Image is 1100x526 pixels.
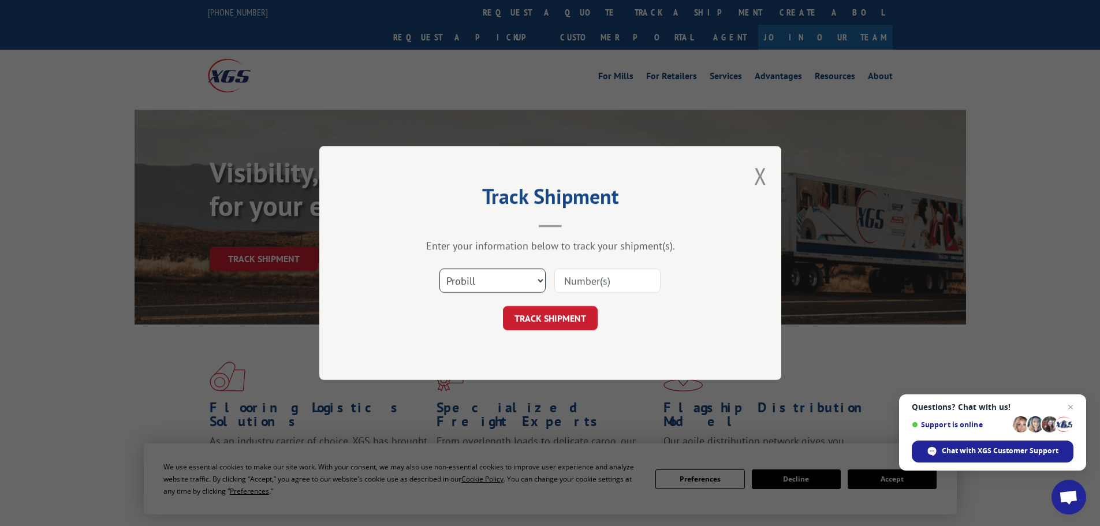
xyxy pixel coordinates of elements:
[912,402,1073,412] span: Questions? Chat with us!
[554,268,661,293] input: Number(s)
[1064,400,1077,414] span: Close chat
[942,446,1058,456] span: Chat with XGS Customer Support
[1051,480,1086,514] div: Open chat
[912,441,1073,462] div: Chat with XGS Customer Support
[503,306,598,330] button: TRACK SHIPMENT
[912,420,1009,429] span: Support is online
[754,161,767,191] button: Close modal
[377,239,724,252] div: Enter your information below to track your shipment(s).
[377,188,724,210] h2: Track Shipment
